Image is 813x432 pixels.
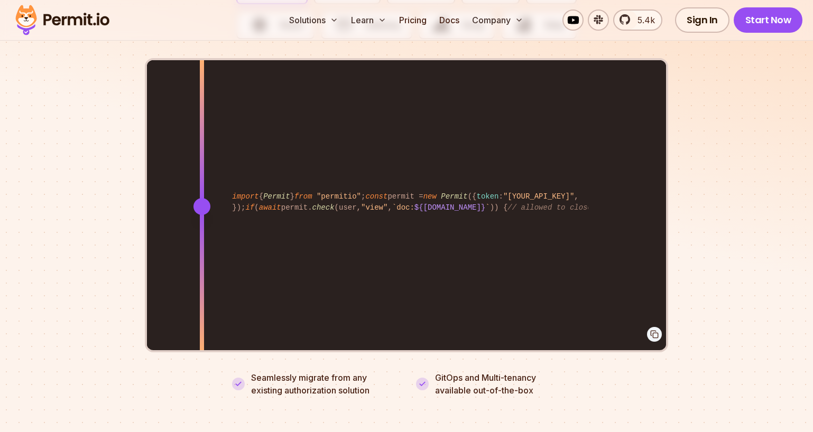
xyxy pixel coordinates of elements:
[285,10,343,31] button: Solutions
[613,10,662,31] a: 5.4k
[507,203,618,212] span: // allowed to close issue
[232,192,258,201] span: import
[503,192,574,201] span: "[YOUR_API_KEY]"
[225,183,588,222] code: { } ; permit = ({ : , }); ( permit. (user, , )) { }
[734,7,803,33] a: Start Now
[259,203,281,212] span: await
[365,192,387,201] span: const
[435,371,536,397] p: GitOps and Multi-tenancy available out-of-the-box
[294,192,312,201] span: from
[468,10,528,31] button: Company
[251,371,397,397] p: Seamlessly migrate from any existing authorization solution
[414,203,485,212] span: ${[DOMAIN_NAME]}
[675,7,729,33] a: Sign In
[631,14,655,26] span: 5.4k
[361,203,387,212] span: "view"
[435,10,464,31] a: Docs
[11,2,114,38] img: Permit logo
[395,10,431,31] a: Pricing
[246,203,255,212] span: if
[317,192,361,201] span: "permitio"
[392,203,490,212] span: `doc: `
[312,203,335,212] span: check
[476,192,498,201] span: token
[423,192,437,201] span: new
[441,192,467,201] span: Permit
[263,192,290,201] span: Permit
[347,10,391,31] button: Learn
